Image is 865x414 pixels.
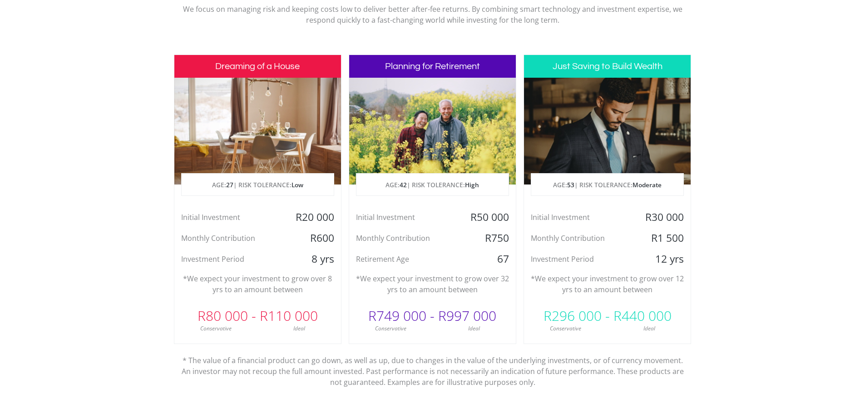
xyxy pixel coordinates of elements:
[524,252,635,266] div: Investment Period
[400,180,407,189] span: 42
[524,324,608,333] div: Conservative
[181,4,685,25] p: We focus on managing risk and keeping costs low to deliver better after-fee returns. By combining...
[174,324,258,333] div: Conservative
[635,210,691,224] div: R30 000
[524,231,635,245] div: Monthly Contribution
[356,273,509,295] p: *We expect your investment to grow over 32 yrs to an amount between
[349,324,433,333] div: Conservative
[181,273,334,295] p: *We expect your investment to grow over 8 yrs to an amount between
[285,252,341,266] div: 8 yrs
[460,252,516,266] div: 67
[226,180,233,189] span: 27
[174,252,286,266] div: Investment Period
[531,273,684,295] p: *We expect your investment to grow over 12 yrs to an amount between
[460,210,516,224] div: R50 000
[465,180,479,189] span: High
[174,210,286,224] div: Initial Investment
[633,180,662,189] span: Moderate
[524,302,691,329] div: R296 000 - R440 000
[635,231,691,245] div: R1 500
[432,324,516,333] div: Ideal
[292,180,303,189] span: Low
[349,252,460,266] div: Retirement Age
[257,324,341,333] div: Ideal
[349,231,460,245] div: Monthly Contribution
[174,55,341,78] h3: Dreaming of a House
[349,210,460,224] div: Initial Investment
[182,174,334,196] p: AGE: | RISK TOLERANCE:
[524,55,691,78] h3: Just Saving to Build Wealth
[356,174,509,196] p: AGE: | RISK TOLERANCE:
[349,55,516,78] h3: Planning for Retirement
[635,252,691,266] div: 12 yrs
[531,174,683,196] p: AGE: | RISK TOLERANCE:
[181,344,685,388] p: * The value of a financial product can go down, as well as up, due to changes in the value of the...
[285,231,341,245] div: R600
[608,324,691,333] div: Ideal
[285,210,341,224] div: R20 000
[349,302,516,329] div: R749 000 - R997 000
[567,180,574,189] span: 53
[174,302,341,329] div: R80 000 - R110 000
[460,231,516,245] div: R750
[524,210,635,224] div: Initial Investment
[174,231,286,245] div: Monthly Contribution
